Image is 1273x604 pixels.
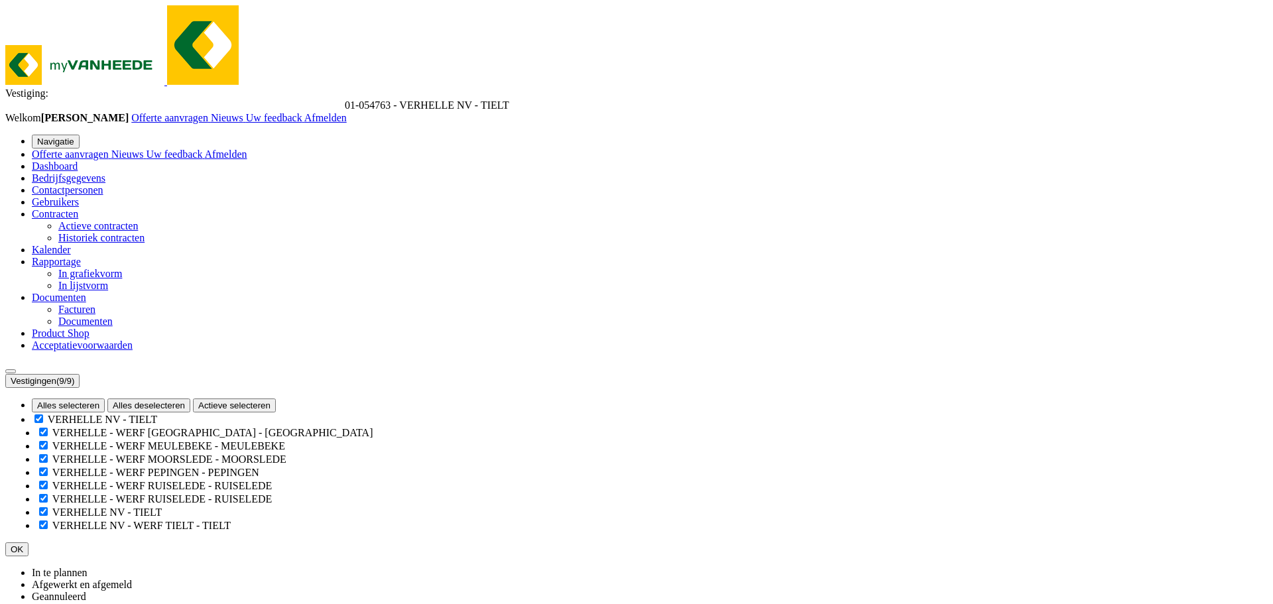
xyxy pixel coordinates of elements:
a: Historiek contracten [58,232,145,243]
span: Offerte aanvragen [131,112,208,123]
span: Uw feedback [147,149,203,160]
a: Uw feedback [246,112,304,123]
span: Vestiging: [5,88,48,99]
label: VERHELLE - WERF [GEOGRAPHIC_DATA] - [GEOGRAPHIC_DATA] [52,427,373,438]
a: Gebruikers [32,196,79,208]
a: Nieuws [111,149,147,160]
a: Afmelden [304,112,347,123]
span: Nieuws [111,149,144,160]
a: In grafiekvorm [58,268,122,279]
button: OK [5,542,29,556]
a: Documenten [58,316,113,327]
a: In lijstvorm [58,280,108,291]
a: Product Shop [32,328,90,339]
span: Welkom [5,112,131,123]
a: Acceptatievoorwaarden [32,339,133,351]
label: VERHELLE NV - TIELT [48,414,157,425]
label: VERHELLE - WERF PEPINGEN - PEPINGEN [52,467,259,478]
span: Offerte aanvragen [32,149,109,160]
span: Navigatie [37,137,74,147]
li: Afgewerkt en afgemeld [32,579,1268,591]
img: myVanheede [5,45,164,85]
label: VERHELLE NV - WERF TIELT - TIELT [52,520,231,531]
a: Kalender [32,244,71,255]
span: 01-054763 - VERHELLE NV - TIELT [345,99,509,111]
label: VERHELLE - WERF RUISELEDE - RUISELEDE [52,493,273,505]
a: Actieve contracten [58,220,138,231]
span: Uw feedback [246,112,302,123]
a: Contactpersonen [32,184,103,196]
a: Facturen [58,304,95,315]
button: Vestigingen(9/9) [5,374,80,388]
button: Alles selecteren [32,398,105,412]
a: Offerte aanvragen [32,149,111,160]
button: Actieve selecteren [193,398,276,412]
a: Documenten [32,292,86,303]
a: Uw feedback [147,149,205,160]
li: In te plannen [32,567,1268,579]
strong: [PERSON_NAME] [41,112,129,123]
label: VERHELLE - WERF RUISELEDE - RUISELEDE [52,480,273,491]
label: VERHELLE - WERF MEULEBEKE - MEULEBEKE [52,440,285,452]
label: VERHELLE NV - TIELT [52,507,162,518]
a: Rapportage [32,256,81,267]
img: myVanheede [167,5,239,85]
label: VERHELLE - WERF MOORSLEDE - MOORSLEDE [52,453,286,465]
a: Afmelden [205,149,247,160]
li: Geannuleerd [32,591,1268,603]
a: Bedrijfsgegevens [32,172,105,184]
a: Contracten [32,208,78,219]
count: (9/9) [56,376,74,386]
button: Alles deselecteren [107,398,190,412]
a: Dashboard [32,160,78,172]
a: Offerte aanvragen [131,112,211,123]
button: Navigatie [32,135,80,149]
span: Nieuws [211,112,243,123]
span: Vestigingen [11,376,74,386]
a: Nieuws [211,112,246,123]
